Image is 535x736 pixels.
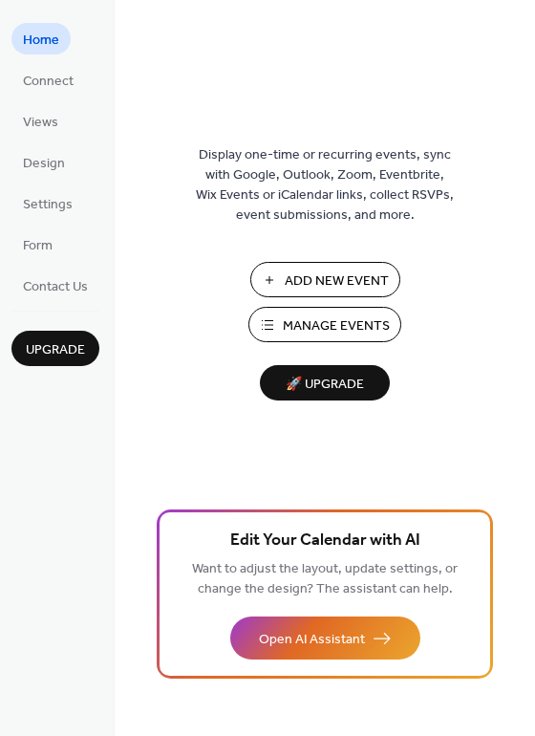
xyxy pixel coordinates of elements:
[11,105,70,137] a: Views
[23,154,65,174] span: Design
[23,72,74,92] span: Connect
[23,236,53,256] span: Form
[283,316,390,336] span: Manage Events
[23,113,58,133] span: Views
[230,528,420,554] span: Edit Your Calendar with AI
[259,630,365,650] span: Open AI Assistant
[285,271,389,292] span: Add New Event
[23,277,88,297] span: Contact Us
[271,372,378,398] span: 🚀 Upgrade
[11,270,99,301] a: Contact Us
[192,556,458,602] span: Want to adjust the layout, update settings, or change the design? The assistant can help.
[260,365,390,400] button: 🚀 Upgrade
[11,146,76,178] a: Design
[11,23,71,54] a: Home
[11,64,85,96] a: Connect
[248,307,401,342] button: Manage Events
[250,262,400,297] button: Add New Event
[196,145,454,226] span: Display one-time or recurring events, sync with Google, Outlook, Zoom, Eventbrite, Wix Events or ...
[26,340,85,360] span: Upgrade
[230,617,420,660] button: Open AI Assistant
[23,31,59,51] span: Home
[11,331,99,366] button: Upgrade
[11,187,84,219] a: Settings
[11,228,64,260] a: Form
[23,195,73,215] span: Settings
